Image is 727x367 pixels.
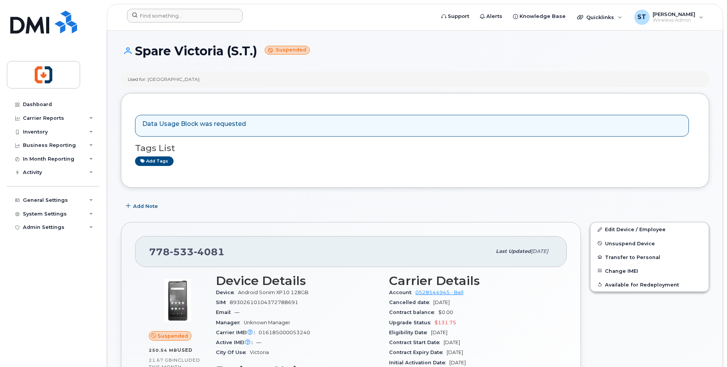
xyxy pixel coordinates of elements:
[250,349,269,355] span: Victoria
[216,274,380,288] h3: Device Details
[389,360,449,365] span: Initial Activation Date
[128,76,199,82] div: Used for: [GEOGRAPHIC_DATA]
[216,309,235,315] span: Email
[605,240,655,246] span: Unsuspend Device
[216,349,250,355] span: City Of Use
[121,44,709,58] h1: Spare Victoria (S.T.)
[590,278,709,291] button: Available for Redeployment
[449,360,466,365] span: [DATE]
[149,357,172,363] span: 21.67 GB
[444,340,460,345] span: [DATE]
[590,222,709,236] a: Edit Device / Employee
[216,320,244,325] span: Manager
[256,340,261,345] span: —
[158,332,188,340] span: Suspended
[431,330,447,335] span: [DATE]
[149,246,225,258] span: 778
[496,248,531,254] span: Last updated
[194,246,225,258] span: 4081
[244,320,290,325] span: Unknown Manager
[216,290,238,295] span: Device
[389,320,434,325] span: Upgrade Status
[438,309,453,315] span: $0.00
[235,309,240,315] span: —
[216,299,230,305] span: SIM
[434,320,456,325] span: $131.75
[133,203,158,210] span: Add Note
[389,299,433,305] span: Cancelled date
[433,299,450,305] span: [DATE]
[389,349,447,355] span: Contract Expiry Date
[177,347,193,353] span: used
[447,349,463,355] span: [DATE]
[135,156,174,166] a: Add tags
[590,264,709,278] button: Change IMEI
[389,309,438,315] span: Contract balance
[149,348,177,353] span: 250.54 MB
[389,340,444,345] span: Contract Start Date
[216,340,256,345] span: Active IMEI
[259,330,310,335] span: 016185000053240
[389,290,415,295] span: Account
[389,274,553,288] h3: Carrier Details
[216,330,259,335] span: Carrier IMEI
[155,278,201,324] img: image20231002-3703462-16o6i1x.jpeg
[170,246,194,258] span: 533
[590,250,709,264] button: Transfer to Personal
[135,143,695,153] h3: Tags List
[230,299,298,305] span: 89302610104372788691
[265,46,310,55] small: Suspended
[238,290,309,295] span: Android Sonim XP10 128GB
[531,248,548,254] span: [DATE]
[389,330,431,335] span: Eligibility Date
[605,282,679,287] span: Available for Redeployment
[415,290,463,295] a: 0528544945 - Bell
[121,199,164,213] button: Add Note
[590,237,709,250] button: Unsuspend Device
[142,120,246,129] p: Data Usage Block was requested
